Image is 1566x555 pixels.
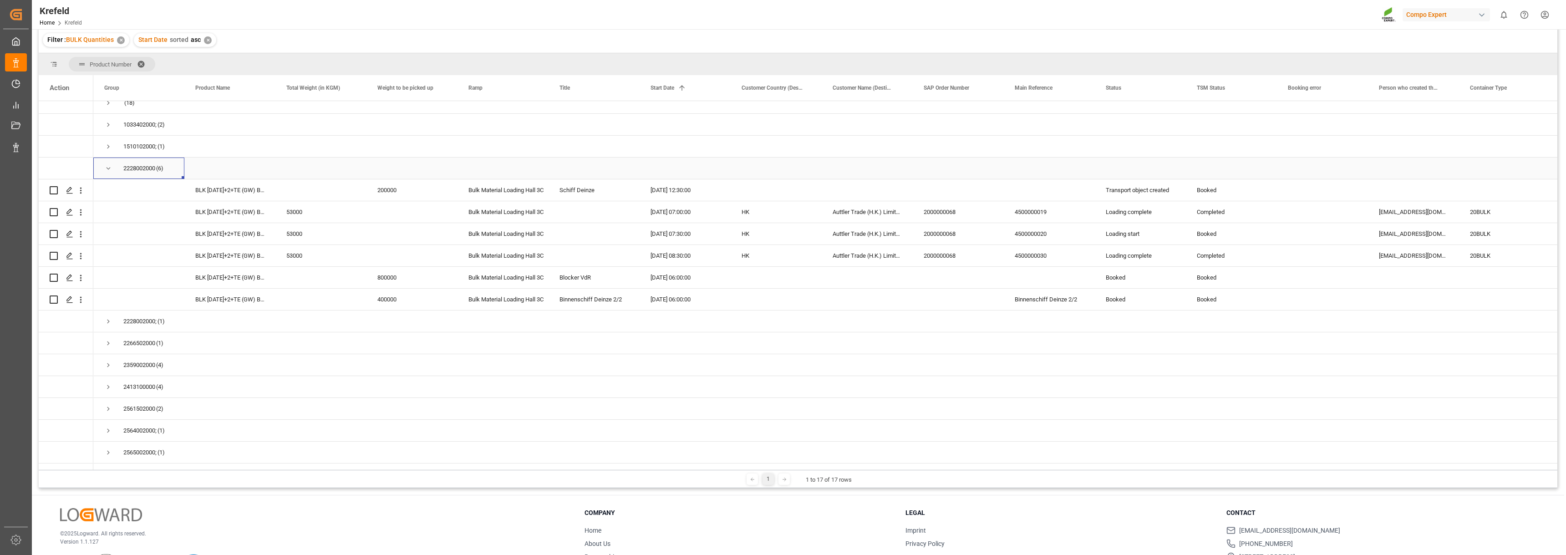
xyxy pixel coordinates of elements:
div: Bulk Material Loading Hall 3C [468,180,538,201]
div: BLK [DATE]+2+TE (GW) BULK [184,179,275,201]
span: (1) [158,442,165,463]
span: sorted [170,36,188,43]
h3: Legal [905,508,1215,518]
div: Blocker VdR [549,267,640,288]
span: Main Reference [1015,85,1052,91]
div: Booked [1197,180,1266,201]
div: 2228002000 [123,158,155,179]
div: Loading start [1106,224,1175,244]
span: TSM Status [1197,85,1225,91]
div: [DATE] 06:00:00 [640,267,731,288]
div: 53000 [275,245,366,266]
h3: Company [585,508,894,518]
div: Booked [1106,289,1175,310]
a: Imprint [905,527,926,534]
div: Press SPACE to select this row. [39,311,93,332]
span: Start Date [651,85,674,91]
div: Bulk Material Loading Hall 3C [468,202,538,223]
span: Product Number [90,61,132,68]
a: Home [585,527,601,534]
span: Customer Country (Destination) [742,85,803,91]
div: 2564002000; [123,420,157,441]
div: Booked [1197,289,1266,310]
div: ✕ [117,36,125,44]
div: BLK [DATE]+2+TE (GW) BULK [184,201,275,223]
div: Booked [1197,267,1266,288]
div: Press SPACE to select this row. [39,136,93,158]
div: Press SPACE to select this row. [39,289,93,311]
div: Bulk Material Loading Hall 3C [468,289,538,310]
span: (1) [158,420,165,441]
span: (6) [156,158,163,179]
div: 800000 [366,267,458,288]
a: Privacy Policy [905,540,945,547]
div: 2000000068 [913,245,1004,266]
span: BULK Quantities [66,36,114,43]
div: BLK [DATE]+2+TE (GW) BULK [184,245,275,266]
span: (2) [158,114,165,135]
div: Press SPACE to select this row. [39,332,93,354]
div: 2266502000 [123,333,155,354]
div: Transport object created [1106,180,1175,201]
span: Container Type [1470,85,1507,91]
button: Compo Expert [1403,6,1494,23]
div: Binnenschiff Deinze 2/2 [549,289,640,310]
div: [DATE] 07:00:00 [640,201,731,223]
div: Press SPACE to select this row. [39,223,93,245]
div: HK [731,223,822,244]
div: Loading complete [1106,202,1175,223]
div: Press SPACE to select this row. [39,201,93,223]
div: BLK [DATE]+2+TE (GW) BULK [184,223,275,244]
div: Bulk Material Loading Hall 3C [468,224,538,244]
div: [DATE] 06:00:00 [640,289,731,310]
div: Press SPACE to select this row. [39,463,93,485]
div: [EMAIL_ADDRESS][DOMAIN_NAME] [1368,245,1459,266]
div: ✕ [204,36,212,44]
span: (18) [124,92,135,113]
span: (2) [156,398,163,419]
span: [EMAIL_ADDRESS][DOMAIN_NAME] [1239,526,1340,535]
div: 2000000068 [913,201,1004,223]
div: BLK [DATE]+2+TE (GW) BULK [184,267,275,288]
div: 2561502000 [123,398,155,419]
h3: Contact [1226,508,1536,518]
a: Home [40,20,55,26]
div: Auttler Trade (H.K.) Limited [822,223,913,244]
div: [DATE] 08:30:00 [640,245,731,266]
button: Help Center [1514,5,1535,25]
p: Version 1.1.127 [60,538,562,546]
div: Krefeld [40,4,82,18]
div: HK [731,201,822,223]
div: 53000 [275,223,366,244]
div: Press SPACE to select this row. [39,158,93,179]
div: Press SPACE to select this row. [39,442,93,463]
div: Auttler Trade (H.K.) Limited [822,245,913,266]
span: Customer Name (Destination) [833,85,894,91]
div: 2228002000; [123,311,157,332]
div: Action [50,84,69,92]
span: asc [191,36,201,43]
div: Booked [1106,267,1175,288]
div: Auttler Trade (H.K.) Limited [822,201,913,223]
div: 2413100000 [123,377,155,397]
div: Press SPACE to select this row. [39,420,93,442]
div: HK [731,245,822,266]
span: Group [104,85,119,91]
span: Total Weight (in KGM) [286,85,340,91]
div: [EMAIL_ADDRESS][DOMAIN_NAME] [1368,201,1459,223]
span: Title [559,85,570,91]
span: (1) [156,333,163,354]
div: 20BULK [1459,245,1550,266]
div: 1033402000; [123,114,157,135]
div: 200000 [366,179,458,201]
p: © 2025 Logward. All rights reserved. [60,530,562,538]
span: SAP Order Number [924,85,969,91]
div: Press SPACE to select this row. [39,92,93,114]
div: Bulk Material Loading Hall 3C [468,267,538,288]
span: (4) [156,377,163,397]
div: 2566002000 [123,464,155,485]
img: Screenshot%202023-09-29%20at%2010.02.21.png_1712312052.png [1382,7,1396,23]
div: [DATE] 07:30:00 [640,223,731,244]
